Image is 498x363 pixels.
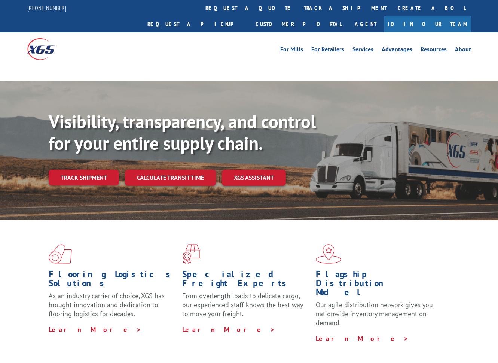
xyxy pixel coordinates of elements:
a: Customer Portal [250,16,347,32]
img: xgs-icon-total-supply-chain-intelligence-red [49,244,72,264]
span: As an industry carrier of choice, XGS has brought innovation and dedication to flooring logistics... [49,291,165,318]
a: XGS ASSISTANT [222,170,286,186]
h1: Specialized Freight Experts [182,270,310,291]
a: Services [352,46,373,55]
a: Join Our Team [384,16,471,32]
a: About [455,46,471,55]
a: Track shipment [49,170,119,185]
b: Visibility, transparency, and control for your entire supply chain. [49,110,316,155]
h1: Flagship Distribution Model [316,270,444,300]
a: For Mills [280,46,303,55]
a: Agent [347,16,384,32]
a: For Retailers [311,46,344,55]
p: From overlength loads to delicate cargo, our experienced staff knows the best way to move your fr... [182,291,310,325]
a: Advantages [382,46,412,55]
a: Learn More > [316,334,409,343]
a: Calculate transit time [125,170,216,186]
a: Resources [421,46,447,55]
a: [PHONE_NUMBER] [27,4,66,12]
a: Request a pickup [142,16,250,32]
a: Learn More > [182,325,275,334]
a: Learn More > [49,325,142,334]
img: xgs-icon-focused-on-flooring-red [182,244,200,264]
span: Our agile distribution network gives you nationwide inventory management on demand. [316,300,433,327]
h1: Flooring Logistics Solutions [49,270,177,291]
img: xgs-icon-flagship-distribution-model-red [316,244,342,264]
